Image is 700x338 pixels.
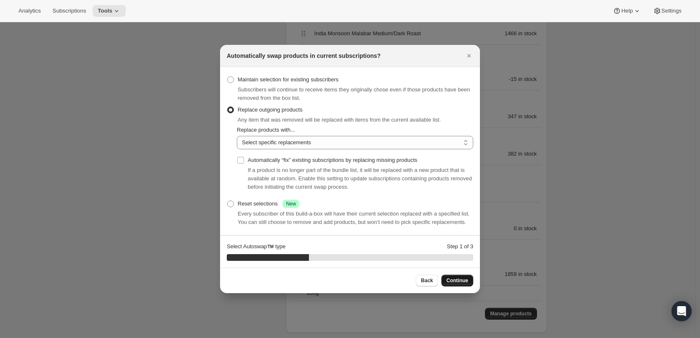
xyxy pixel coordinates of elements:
[238,86,470,101] span: Subscribers will continue to receive items they originally chose even if those products have been...
[447,242,473,251] p: Step 1 of 3
[237,127,295,133] span: Replace products with...
[93,5,126,17] button: Tools
[248,157,417,163] span: Automatically “fix” existing subscriptions by replacing missing products
[238,107,303,113] span: Replace outgoing products
[47,5,91,17] button: Subscriptions
[238,211,469,225] span: Every subscriber of this build-a-box will have their current selection replaced with a specified ...
[227,242,285,251] p: Select Autoswap™️ type
[621,8,633,14] span: Help
[608,5,646,17] button: Help
[13,5,46,17] button: Analytics
[52,8,86,14] span: Subscriptions
[248,167,472,190] span: If a product is no longer part of the bundle list, it will be replaced with a new product that is...
[661,8,682,14] span: Settings
[463,50,475,62] button: Close
[416,275,438,286] button: Back
[648,5,687,17] button: Settings
[671,301,692,321] div: Open Intercom Messenger
[238,117,441,123] span: Any item that was removed will be replaced with items from the current available list.
[238,76,339,83] span: Maintain selection for existing subscribers
[286,200,296,207] span: New
[441,275,473,286] button: Continue
[227,52,381,60] h2: Automatically swap products in current subscriptions?
[98,8,112,14] span: Tools
[18,8,41,14] span: Analytics
[446,277,468,284] span: Continue
[238,200,299,208] div: Reset selections
[421,277,433,284] span: Back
